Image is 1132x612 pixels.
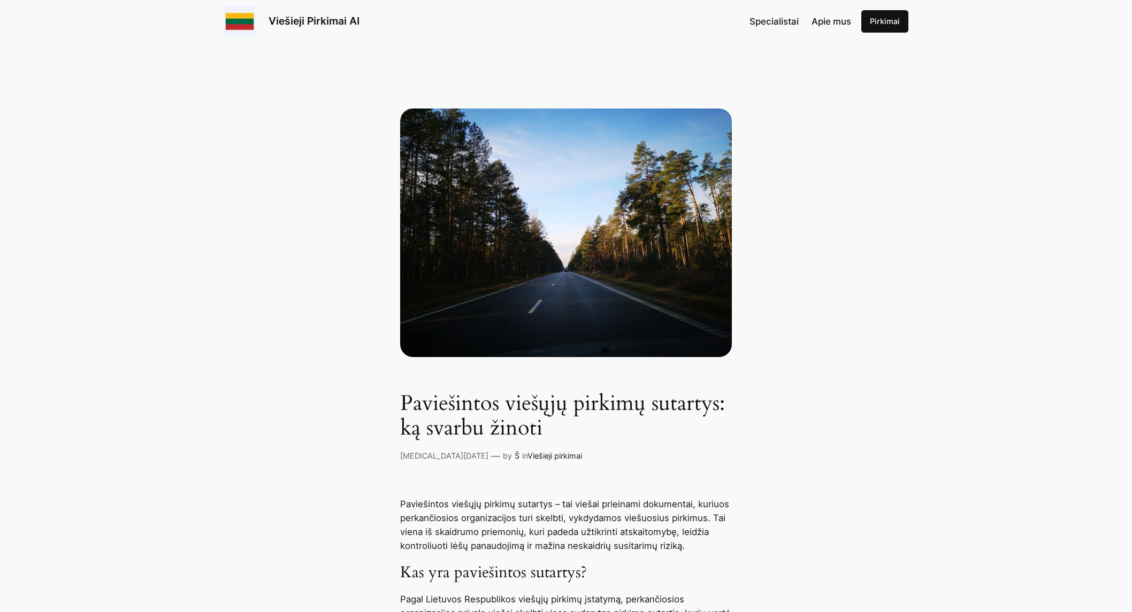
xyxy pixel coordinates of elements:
[812,14,851,28] a: Apie mus
[522,451,527,460] span: in
[400,391,732,440] h1: Paviešintos viešųjų pirkimų sutartys: ką svarbu žinoti
[269,14,360,27] a: Viešieji Pirkimai AI
[812,16,851,27] span: Apie mus
[400,563,732,583] h3: Kas yra paviešintos sutartys?
[749,16,799,27] span: Specialistai
[400,109,732,357] : asphalt road in between trees
[527,451,582,460] a: Viešieji pirkimai
[400,497,732,553] p: Paviešintos viešųjų pirkimų sutartys – tai viešai prieinami dokumentai, kuriuos perkančiosios org...
[515,451,519,460] a: Š
[491,449,500,463] p: —
[400,451,488,460] a: [MEDICAL_DATA][DATE]
[503,450,512,462] p: by
[749,14,799,28] a: Specialistai
[861,10,908,33] a: Pirkimai
[749,14,851,28] nav: Navigation
[224,5,256,37] img: Viešieji pirkimai logo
